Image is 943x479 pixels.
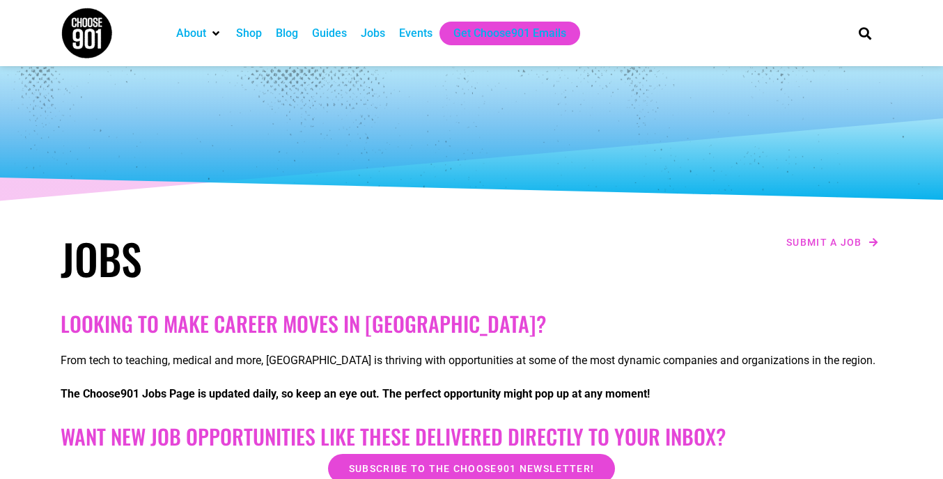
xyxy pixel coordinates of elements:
[782,233,882,251] a: Submit a job
[786,237,862,247] span: Submit a job
[61,352,882,369] p: From tech to teaching, medical and more, [GEOGRAPHIC_DATA] is thriving with opportunities at some...
[399,25,432,42] a: Events
[349,464,594,473] span: Subscribe to the Choose901 newsletter!
[854,22,877,45] div: Search
[61,424,882,449] h2: Want New Job Opportunities like these Delivered Directly to your Inbox?
[169,22,835,45] nav: Main nav
[236,25,262,42] a: Shop
[61,387,650,400] strong: The Choose901 Jobs Page is updated daily, so keep an eye out. The perfect opportunity might pop u...
[61,311,882,336] h2: Looking to make career moves in [GEOGRAPHIC_DATA]?
[176,25,206,42] a: About
[61,233,465,283] h1: Jobs
[276,25,298,42] a: Blog
[361,25,385,42] a: Jobs
[453,25,566,42] a: Get Choose901 Emails
[169,22,229,45] div: About
[312,25,347,42] a: Guides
